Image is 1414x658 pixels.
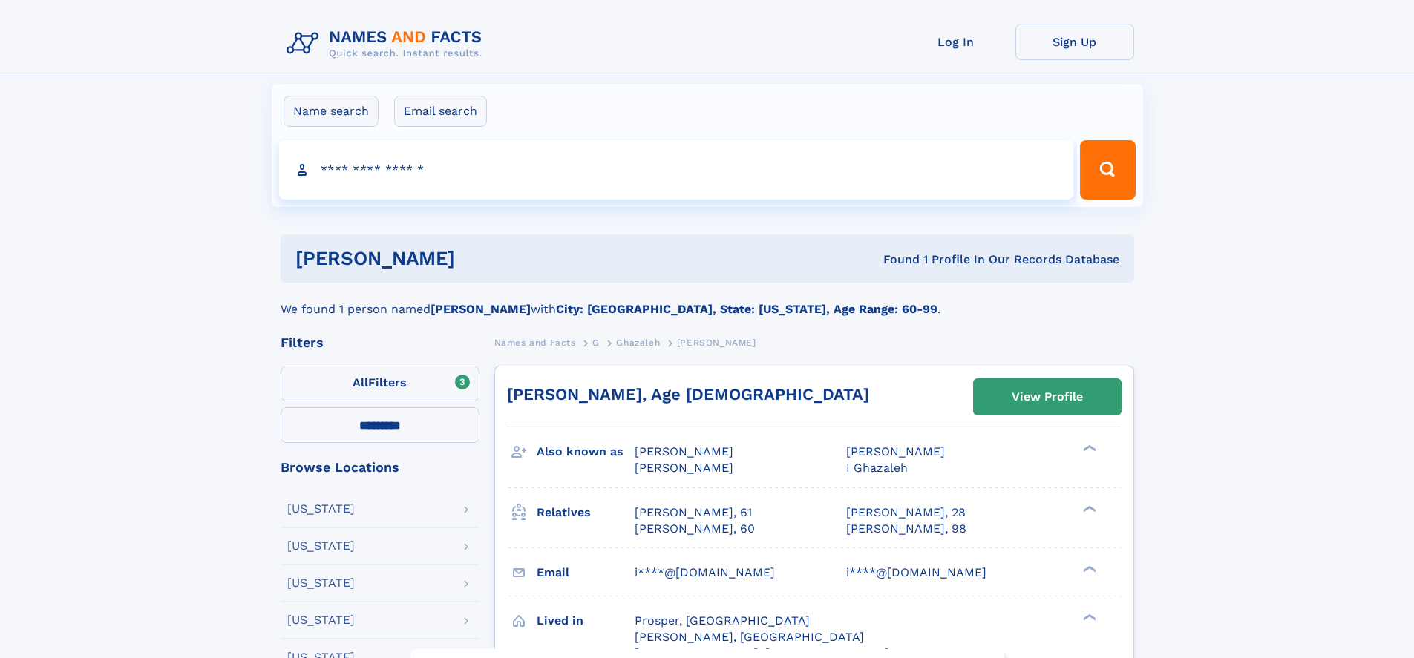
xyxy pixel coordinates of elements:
[635,461,733,475] span: [PERSON_NAME]
[537,439,635,464] h3: Also known as
[635,630,864,644] span: [PERSON_NAME], [GEOGRAPHIC_DATA]
[592,338,600,348] span: G
[616,333,660,352] a: Ghazaleh
[537,560,635,585] h3: Email
[537,608,635,634] h3: Lived in
[284,96,379,127] label: Name search
[507,385,869,404] a: [PERSON_NAME], Age [DEMOGRAPHIC_DATA]
[592,333,600,352] a: G
[295,249,670,268] h1: [PERSON_NAME]
[616,338,660,348] span: Ghazaleh
[1015,24,1134,60] a: Sign Up
[287,577,355,589] div: [US_STATE]
[287,614,355,626] div: [US_STATE]
[635,521,755,537] a: [PERSON_NAME], 60
[287,540,355,552] div: [US_STATE]
[556,302,937,316] b: City: [GEOGRAPHIC_DATA], State: [US_STATE], Age Range: 60-99
[281,461,479,474] div: Browse Locations
[353,375,368,389] span: All
[635,444,733,458] span: [PERSON_NAME]
[1079,444,1097,453] div: ❯
[1079,564,1097,573] div: ❯
[494,333,576,352] a: Names and Facts
[1012,380,1083,414] div: View Profile
[281,366,479,401] label: Filters
[635,613,810,628] span: Prosper, [GEOGRAPHIC_DATA]
[846,521,966,537] a: [PERSON_NAME], 98
[281,24,494,64] img: Logo Names and Facts
[974,379,1121,415] a: View Profile
[846,461,908,475] span: I Ghazaleh
[1080,140,1135,200] button: Search Button
[1079,504,1097,513] div: ❯
[669,251,1119,268] div: Found 1 Profile In Our Records Database
[846,444,945,458] span: [PERSON_NAME]
[1079,612,1097,622] div: ❯
[287,503,355,515] div: [US_STATE]
[394,96,487,127] label: Email search
[431,302,531,316] b: [PERSON_NAME]
[897,24,1015,60] a: Log In
[635,504,752,521] a: [PERSON_NAME], 61
[279,140,1074,200] input: search input
[537,500,635,525] h3: Relatives
[677,338,756,348] span: [PERSON_NAME]
[281,283,1134,318] div: We found 1 person named with .
[281,336,479,349] div: Filters
[846,504,966,521] a: [PERSON_NAME], 28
